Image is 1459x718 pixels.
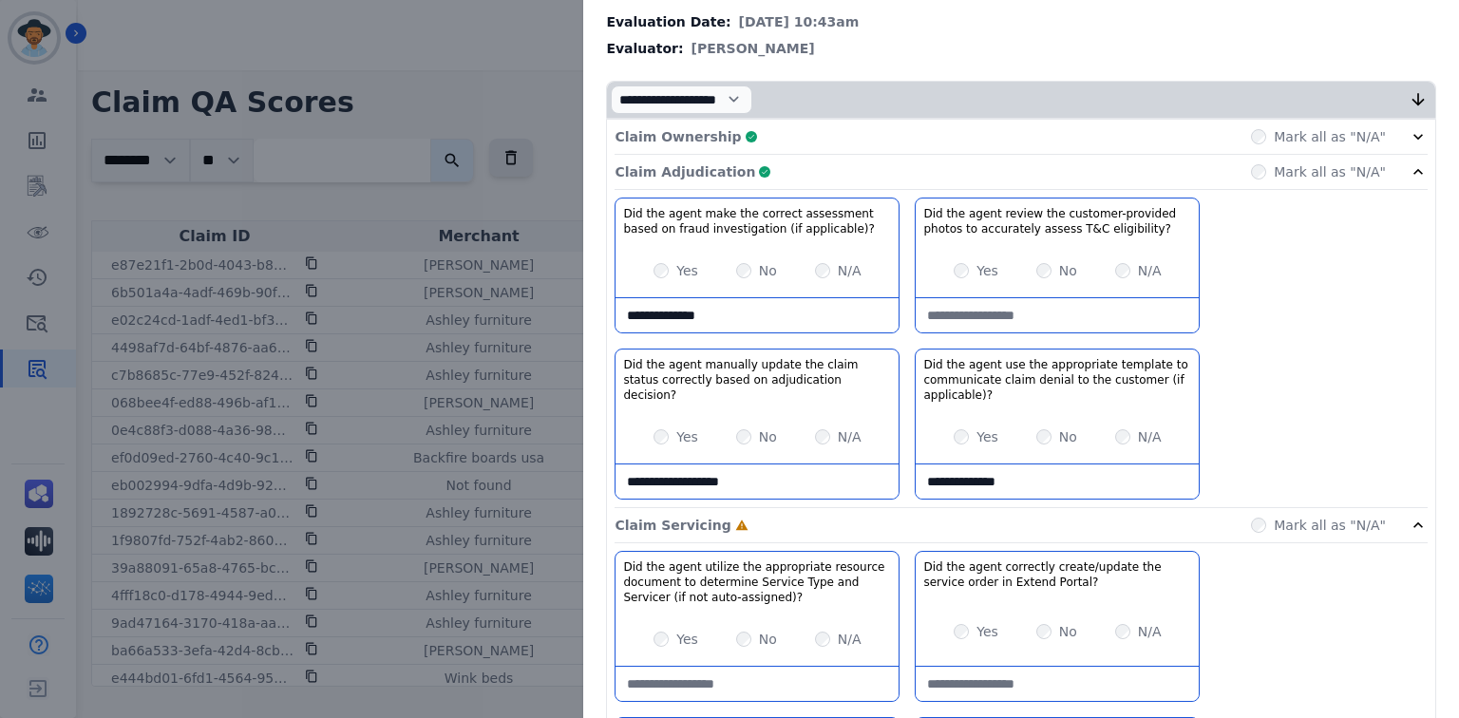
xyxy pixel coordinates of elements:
h3: Did the agent correctly create/update the service order in Extend Portal? [923,559,1191,590]
label: Yes [676,261,698,280]
div: Evaluation Date: [606,12,1436,31]
h3: Did the agent review the customer-provided photos to accurately assess T&C eligibility? [923,206,1191,236]
label: N/A [1138,622,1162,641]
label: N/A [1138,261,1162,280]
label: N/A [838,261,862,280]
div: Evaluator: [606,39,1436,58]
label: No [759,630,777,649]
h3: Did the agent use the appropriate template to communicate claim denial to the customer (if applic... [923,357,1191,403]
span: [PERSON_NAME] [692,39,815,58]
h3: Did the agent utilize the appropriate resource document to determine Service Type and Servicer (i... [623,559,891,605]
h3: Did the agent manually update the claim status correctly based on adjudication decision? [623,357,891,403]
label: No [1059,261,1077,280]
label: N/A [838,630,862,649]
p: Claim Adjudication [615,162,755,181]
label: No [1059,622,1077,641]
label: N/A [1138,427,1162,446]
label: No [759,261,777,280]
label: Yes [976,622,998,641]
label: Yes [676,630,698,649]
label: Yes [976,261,998,280]
span: [DATE] 10:43am [739,12,860,31]
label: Yes [676,427,698,446]
p: Claim Servicing [615,516,730,535]
label: Mark all as "N/A" [1274,127,1386,146]
label: N/A [838,427,862,446]
label: Mark all as "N/A" [1274,516,1386,535]
label: No [759,427,777,446]
p: Claim Ownership [615,127,741,146]
label: Mark all as "N/A" [1274,162,1386,181]
label: No [1059,427,1077,446]
label: Yes [976,427,998,446]
h3: Did the agent make the correct assessment based on fraud investigation (if applicable)? [623,206,891,236]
